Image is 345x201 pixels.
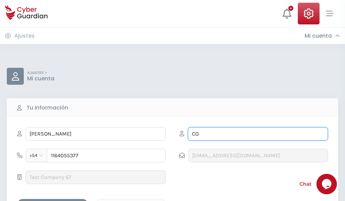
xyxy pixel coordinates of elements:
[288,6,293,11] div: +
[27,75,54,82] p: Mi cuenta
[30,150,43,161] span: +54
[26,104,68,112] b: Tu información
[316,174,338,194] iframe: chat widget
[27,71,54,75] p: AJUSTES >
[305,33,332,39] h3: Mi cuenta
[14,33,35,39] h3: Ajustes
[299,180,311,188] span: Chat
[305,33,340,39] div: Mi cuenta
